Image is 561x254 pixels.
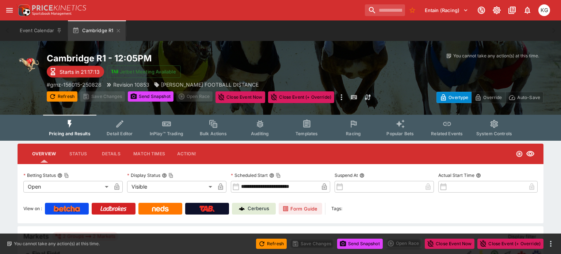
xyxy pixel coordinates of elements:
[453,53,539,59] p: You cannot take any action(s) at this time.
[269,173,274,178] button: Scheduled StartCopy To Clipboard
[14,240,100,247] p: You cannot take any action(s) at this time.
[55,232,115,241] div: 2 Groups 2 Markets
[449,94,468,101] p: Overtype
[161,81,259,88] p: [PERSON_NAME] FOOTBALL DISTANCE
[199,206,215,212] img: TabNZ
[95,145,127,163] button: Details
[62,145,95,163] button: Status
[436,92,472,103] button: Overtype
[365,4,405,16] input: search
[490,4,503,17] button: Toggle light/dark mode
[47,53,295,64] h2: Copy To Clipboard
[420,4,473,16] button: Select Tenant
[475,4,488,17] button: Connected to PK
[471,92,505,103] button: Override
[23,232,49,240] h5: Markets
[483,94,502,101] p: Override
[386,131,414,136] span: Popular Bets
[546,239,555,248] button: more
[3,4,16,17] button: open drawer
[526,149,535,158] svg: Visible
[276,173,281,178] button: Copy To Clipboard
[505,92,543,103] button: Auto-Save
[57,173,62,178] button: Betting StatusCopy To Clipboard
[54,206,80,212] img: Betcha
[337,91,346,103] button: more
[477,239,543,249] button: Close Event (+ Override)
[476,131,512,136] span: System Controls
[23,203,42,215] label: View on :
[538,4,550,16] div: Kevin Gutschlag
[517,94,540,101] p: Auto-Save
[346,131,361,136] span: Racing
[154,81,259,88] div: JOHNNY FOOTBALL DISTANCE
[200,131,227,136] span: Bulk Actions
[268,91,334,103] button: Close Event (+ Override)
[279,203,322,215] a: Form Guide
[16,3,31,18] img: PriceKinetics Logo
[407,4,418,16] button: No Bookmarks
[128,91,173,102] button: Send Snapshot
[18,53,41,76] img: greyhound_racing.png
[150,131,183,136] span: InPlay™ Trading
[168,173,173,178] button: Copy To Clipboard
[359,173,365,178] button: Suspend At
[107,131,133,136] span: Detail Editor
[436,92,543,103] div: Start From
[521,4,534,17] button: Notifications
[295,131,318,136] span: Templates
[232,203,276,215] a: Cerberus
[536,2,552,18] button: Kevin Gutschlag
[152,206,168,212] img: Neds
[504,231,541,242] button: Display filter
[162,173,167,178] button: Display StatusCopy To Clipboard
[26,145,62,163] button: Overview
[256,239,287,249] button: Refresh
[438,172,474,178] p: Actual Start Time
[32,12,72,15] img: Sportsbook Management
[60,68,100,76] p: Starts in 21:17:13
[127,172,160,178] p: Display Status
[425,239,474,249] button: Close Event Now
[49,131,91,136] span: Pricing and Results
[15,20,66,41] button: Event Calendar
[331,203,342,215] label: Tags:
[215,91,265,103] button: Close Event Now
[337,239,383,249] button: Send Snapshot
[47,91,77,102] button: Refresh
[43,115,518,141] div: Event type filters
[176,91,213,102] div: split button
[107,65,181,78] button: Jetbet Meeting Available
[23,181,111,193] div: Open
[127,145,171,163] button: Match Times
[68,20,126,41] button: Cambridge R1
[113,81,149,88] p: Revision 10853
[476,173,481,178] button: Actual Start Time
[335,172,358,178] p: Suspend At
[64,173,69,178] button: Copy To Clipboard
[100,206,127,212] img: Ladbrokes
[431,131,463,136] span: Related Events
[505,4,519,17] button: Documentation
[516,150,523,158] svg: Open
[239,206,245,212] img: Cerberus
[111,68,118,75] img: jetbet-logo.svg
[23,172,56,178] p: Betting Status
[386,238,422,249] div: split button
[248,205,269,212] p: Cerberus
[47,81,102,88] p: Copy To Clipboard
[171,145,204,163] button: Actions
[251,131,269,136] span: Auditing
[231,172,268,178] p: Scheduled Start
[32,5,86,11] img: PriceKinetics
[127,181,215,193] div: Visible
